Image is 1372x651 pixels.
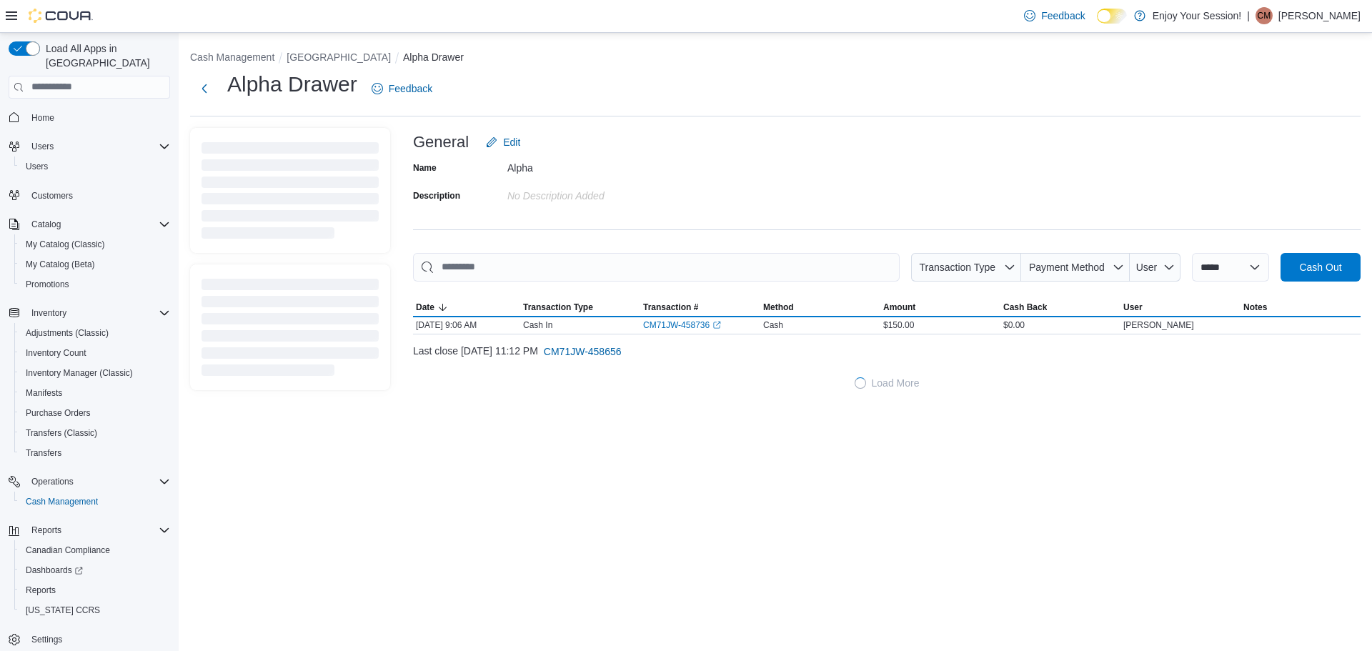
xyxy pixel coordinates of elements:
span: Reports [26,585,56,596]
div: Alpha [507,156,699,174]
span: Transaction Type [523,302,593,313]
a: CM71JW-458736External link [643,319,721,331]
span: Adjustments (Classic) [26,327,109,339]
span: Washington CCRS [20,602,170,619]
span: Inventory Manager (Classic) [20,364,170,382]
span: Users [26,138,170,155]
input: This is a search bar. As you type, the results lower in the page will automatically filter. [413,253,900,282]
span: $150.00 [883,319,914,331]
button: Notes [1241,299,1361,316]
span: Payment Method [1029,262,1105,273]
span: Feedback [389,81,432,96]
span: Feedback [1041,9,1085,23]
a: Inventory Count [20,344,92,362]
span: CM71JW-458656 [544,344,622,359]
button: Users [26,138,59,155]
button: Operations [3,472,176,492]
button: Amount [880,299,1000,316]
span: Dashboards [26,565,83,576]
button: CM71JW-458656 [538,337,627,366]
button: My Catalog (Beta) [14,254,176,274]
span: Load More [872,376,920,390]
div: Christina Mitchell [1256,7,1273,24]
span: Cash Management [20,493,170,510]
span: Inventory Manager (Classic) [26,367,133,379]
button: [GEOGRAPHIC_DATA] [287,51,391,63]
label: Name [413,162,437,174]
span: Amount [883,302,915,313]
a: Promotions [20,276,75,293]
button: Inventory Count [14,343,176,363]
span: [US_STATE] CCRS [26,605,100,616]
button: Inventory [26,304,72,322]
a: Adjustments (Classic) [20,324,114,342]
button: Method [760,299,880,316]
button: [US_STATE] CCRS [14,600,176,620]
button: Settings [3,629,176,650]
span: Transfers [20,444,170,462]
span: Transaction # [643,302,698,313]
label: Description [413,190,460,202]
button: Users [14,156,176,177]
button: Payment Method [1021,253,1130,282]
span: Home [26,109,170,126]
button: My Catalog (Classic) [14,234,176,254]
span: Cash Out [1299,260,1341,274]
span: User [1123,302,1143,313]
a: Home [26,109,60,126]
a: Feedback [366,74,438,103]
span: Transfers (Classic) [20,424,170,442]
span: CM [1258,7,1271,24]
a: Purchase Orders [20,404,96,422]
div: No Description added [507,184,699,202]
span: Adjustments (Classic) [20,324,170,342]
span: Loading [202,145,379,242]
button: Catalog [26,216,66,233]
span: Catalog [31,219,61,230]
span: Catalog [26,216,170,233]
span: Reports [26,522,170,539]
a: [US_STATE] CCRS [20,602,106,619]
button: User [1130,253,1180,282]
button: Cash Out [1281,253,1361,282]
span: Load All Apps in [GEOGRAPHIC_DATA] [40,41,170,70]
button: Manifests [14,383,176,403]
a: Transfers [20,444,67,462]
p: Enjoy Your Session! [1153,7,1242,24]
a: Canadian Compliance [20,542,116,559]
a: Manifests [20,384,68,402]
span: Users [31,141,54,152]
a: Transfers (Classic) [20,424,103,442]
div: [DATE] 9:06 AM [413,317,520,334]
span: Promotions [26,279,69,290]
button: Cash Management [190,51,274,63]
button: Purchase Orders [14,403,176,423]
svg: External link [712,321,721,329]
span: My Catalog (Classic) [20,236,170,253]
p: [PERSON_NAME] [1278,7,1361,24]
a: My Catalog (Classic) [20,236,111,253]
button: Users [3,136,176,156]
button: Cash Management [14,492,176,512]
span: Reports [20,582,170,599]
a: Dashboards [14,560,176,580]
button: Promotions [14,274,176,294]
button: Date [413,299,520,316]
p: Cash In [523,319,552,331]
span: Inventory Count [26,347,86,359]
span: Cash Management [26,496,98,507]
button: LoadingLoad More [413,369,1361,397]
a: Cash Management [20,493,104,510]
img: Cova [29,9,93,23]
span: Transfers (Classic) [26,427,97,439]
button: Home [3,107,176,128]
button: Transfers (Classic) [14,423,176,443]
span: Transfers [26,447,61,459]
span: Reports [31,525,61,536]
span: Inventory [26,304,170,322]
span: Manifests [26,387,62,399]
span: Method [763,302,794,313]
button: Adjustments (Classic) [14,323,176,343]
span: Notes [1243,302,1267,313]
span: [PERSON_NAME] [1123,319,1194,331]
